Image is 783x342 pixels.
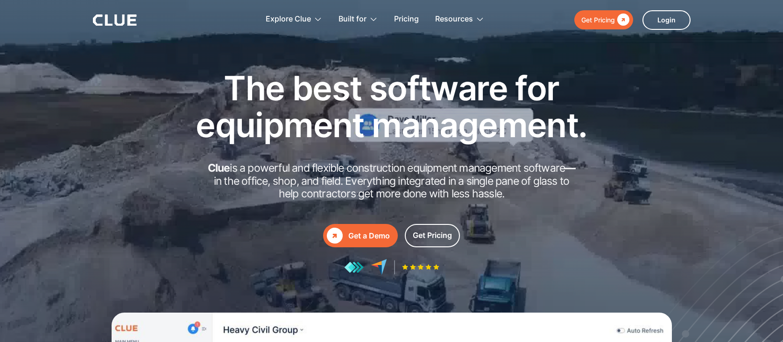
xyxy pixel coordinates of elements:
[435,5,473,34] div: Resources
[339,5,367,34] div: Built for
[581,14,615,26] div: Get Pricing
[208,161,230,174] strong: Clue
[371,259,387,275] img: reviews at capterra
[405,224,460,247] a: Get Pricing
[574,10,633,29] a: Get Pricing
[565,161,575,174] strong: —
[327,228,343,244] div: 
[394,5,419,34] a: Pricing
[344,261,364,273] img: reviews at getapp
[435,5,484,34] div: Resources
[205,162,578,201] h2: is a powerful and flexible construction equipment management software in the office, shop, and fi...
[182,70,602,143] h1: The best software for equipment management.
[266,5,322,34] div: Explore Clue
[413,230,452,241] div: Get Pricing
[348,230,390,242] div: Get a Demo
[339,5,378,34] div: Built for
[402,264,439,270] img: Five-star rating icon
[615,14,629,26] div: 
[642,10,691,30] a: Login
[323,224,398,247] a: Get a Demo
[266,5,311,34] div: Explore Clue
